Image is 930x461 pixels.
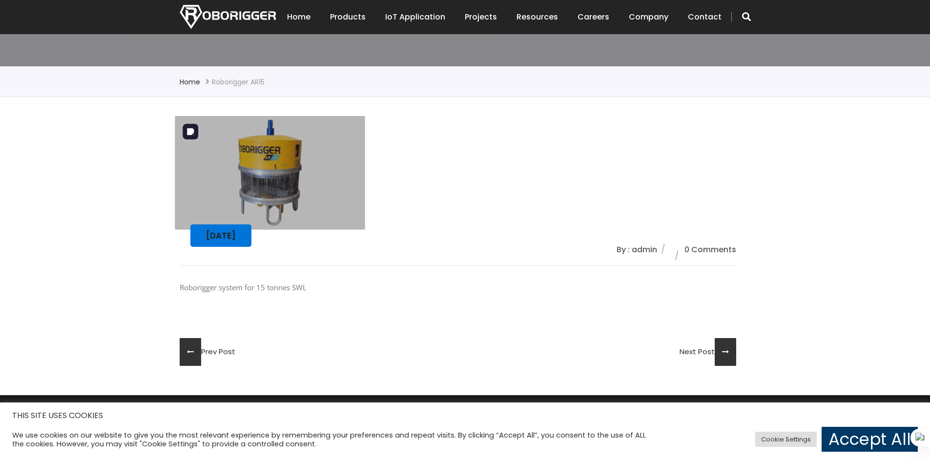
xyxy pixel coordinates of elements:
[822,427,918,452] a: Accept All
[180,338,235,366] a: Prev Post
[190,224,251,247] div: [DATE]
[180,281,736,295] p: Roborigger system for 15 tonnes SWL
[287,2,310,32] a: Home
[688,2,722,32] a: Contact
[578,2,609,32] a: Careers
[180,5,276,29] img: Nortech
[617,243,663,256] li: By : admin
[517,2,558,32] a: Resources
[629,2,668,32] a: Company
[12,431,646,448] div: We use cookies on our website to give you the most relevant experience by remembering your prefer...
[684,243,736,256] li: 0 Comments
[330,2,366,32] a: Products
[465,2,497,32] a: Projects
[385,2,445,32] a: IoT Application
[180,77,200,87] a: Home
[12,409,918,422] h5: THIS SITE USES COOKIES
[755,432,817,447] a: Cookie Settings
[680,338,736,366] a: Next Post
[212,76,265,88] li: Roborigger AR15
